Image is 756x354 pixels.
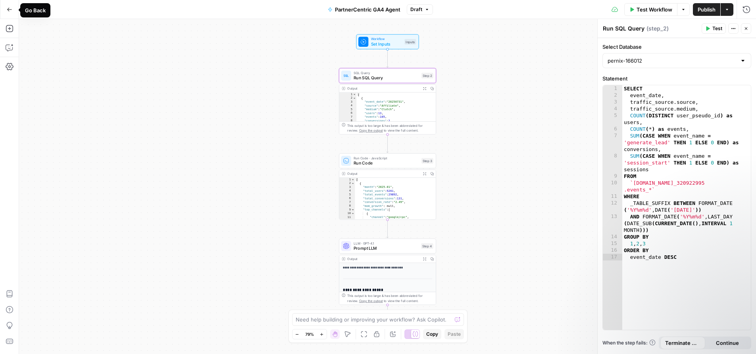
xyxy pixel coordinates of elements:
div: 16 [603,247,622,254]
span: Toggle code folding, rows 9 through 35 [351,208,355,211]
div: 4 [339,104,356,107]
div: Step 3 [421,158,433,164]
span: Copy the output [359,128,383,132]
div: 5 [339,107,356,111]
g: Edge from step_2 to step_3 [387,134,389,153]
div: 2 [339,96,356,100]
div: 5 [339,193,355,196]
div: Output [347,86,419,91]
div: 1 [339,178,355,181]
div: 3 [603,99,622,105]
span: Continue [716,339,739,347]
span: Set Inputs [371,41,402,47]
span: Publish [698,6,716,13]
div: 1 [603,85,622,92]
div: 9 [603,173,622,180]
div: 12 [339,219,355,223]
div: This output is too large & has been abbreviated for review. to view the full content. [347,123,433,133]
button: Test [702,23,726,34]
button: Test Workflow [624,3,677,16]
span: Copy the output [359,299,383,302]
button: PartnerCentric GA4 Agent [323,3,405,16]
span: SQL Query [354,70,419,75]
div: 7 [339,115,356,119]
div: Run Code · JavaScriptRun CodeStep 3Output[ { "month":"2025-01", "total_users":5261, "total_events... [339,153,436,220]
div: 13 [603,213,622,233]
span: Toggle code folding, rows 1 through 2243 [353,92,356,96]
div: Output [347,256,419,262]
g: Edge from start to step_2 [387,49,389,67]
div: 1 [339,92,356,96]
span: Toggle code folding, rows 2 through 10 [353,96,356,100]
div: 9 [339,208,355,211]
textarea: Run SQL Query [603,25,644,33]
div: 8 [603,153,622,173]
div: 2 [603,92,622,99]
div: 2 [339,182,355,185]
span: Run SQL Query [354,75,419,81]
input: pernix-166012 [608,57,737,65]
div: 6 [339,111,356,115]
div: Inputs [404,39,416,44]
span: Workflow [371,36,402,42]
span: Toggle code folding, rows 10 through 14 [351,212,355,215]
span: Paste [448,331,461,338]
button: Copy [423,329,441,339]
div: 4 [603,105,622,112]
div: Go Back [25,6,46,14]
span: Toggle code folding, rows 1 through 247 [351,178,355,181]
div: 5 [603,112,622,126]
div: 3 [339,185,355,189]
span: Prompt LLM [354,245,419,251]
div: 17 [603,254,622,260]
div: 7 [603,132,622,153]
div: 7 [339,200,355,204]
span: Run Code [354,160,419,166]
span: Run Code · JavaScript [354,155,419,161]
label: Select Database [602,43,751,51]
div: Output [347,171,419,176]
div: 10 [603,180,622,193]
span: Draft [410,6,422,13]
button: Draft [407,4,433,15]
div: 15 [603,240,622,247]
div: WorkflowSet InputsInputs [339,34,436,49]
div: 12 [603,200,622,213]
button: Publish [693,3,720,16]
div: SQL QueryRun SQL QueryStep 2Output[ { "event_date":"20250731", "source":"Affiliate", "medium":"Cl... [339,68,436,135]
span: 79% [305,331,314,337]
div: 3 [339,100,356,103]
div: 10 [339,212,355,215]
div: 14 [603,233,622,240]
div: 4 [339,189,355,193]
span: Test [712,25,722,32]
div: 8 [339,119,356,122]
div: Step 4 [421,243,433,249]
button: Paste [444,329,464,339]
button: Continue [705,337,750,349]
span: Terminate Workflow [665,339,700,347]
div: Step 2 [421,73,433,78]
label: Statement [602,75,751,82]
div: 8 [339,204,355,208]
span: Copy [426,331,438,338]
a: When the step fails: [602,339,656,346]
span: Toggle code folding, rows 2 through 36 [351,182,355,185]
span: ( step_2 ) [646,25,669,33]
span: Test Workflow [637,6,672,13]
div: 6 [339,197,355,200]
div: This output is too large & has been abbreviated for review. to view the full content. [347,293,433,303]
div: 11 [603,193,622,200]
div: 11 [339,215,355,219]
div: 6 [603,126,622,132]
span: LLM · GPT-4.1 [354,241,419,246]
span: PartnerCentric GA4 Agent [335,6,400,13]
g: Edge from step_3 to step_4 [387,220,389,238]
